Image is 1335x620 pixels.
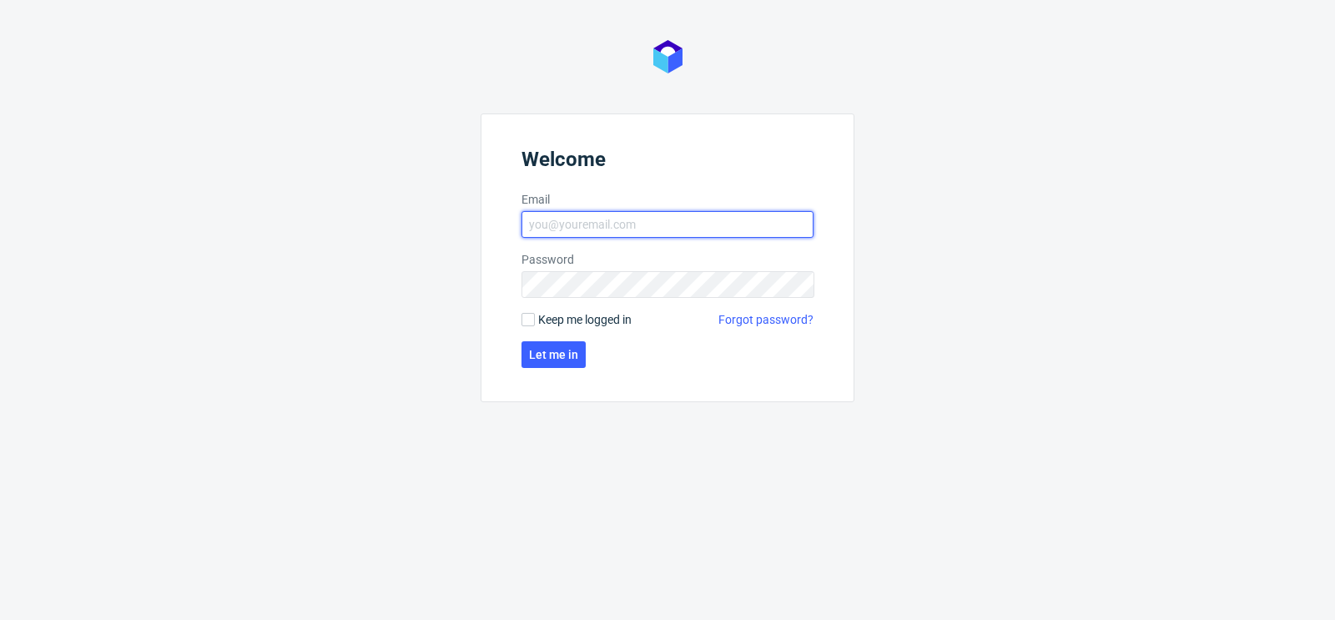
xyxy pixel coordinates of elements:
span: Keep me logged in [538,311,632,328]
label: Email [521,191,814,208]
header: Welcome [521,148,814,178]
span: Let me in [529,349,578,360]
label: Password [521,251,814,268]
a: Forgot password? [718,311,814,328]
input: you@youremail.com [521,211,814,238]
button: Let me in [521,341,586,368]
